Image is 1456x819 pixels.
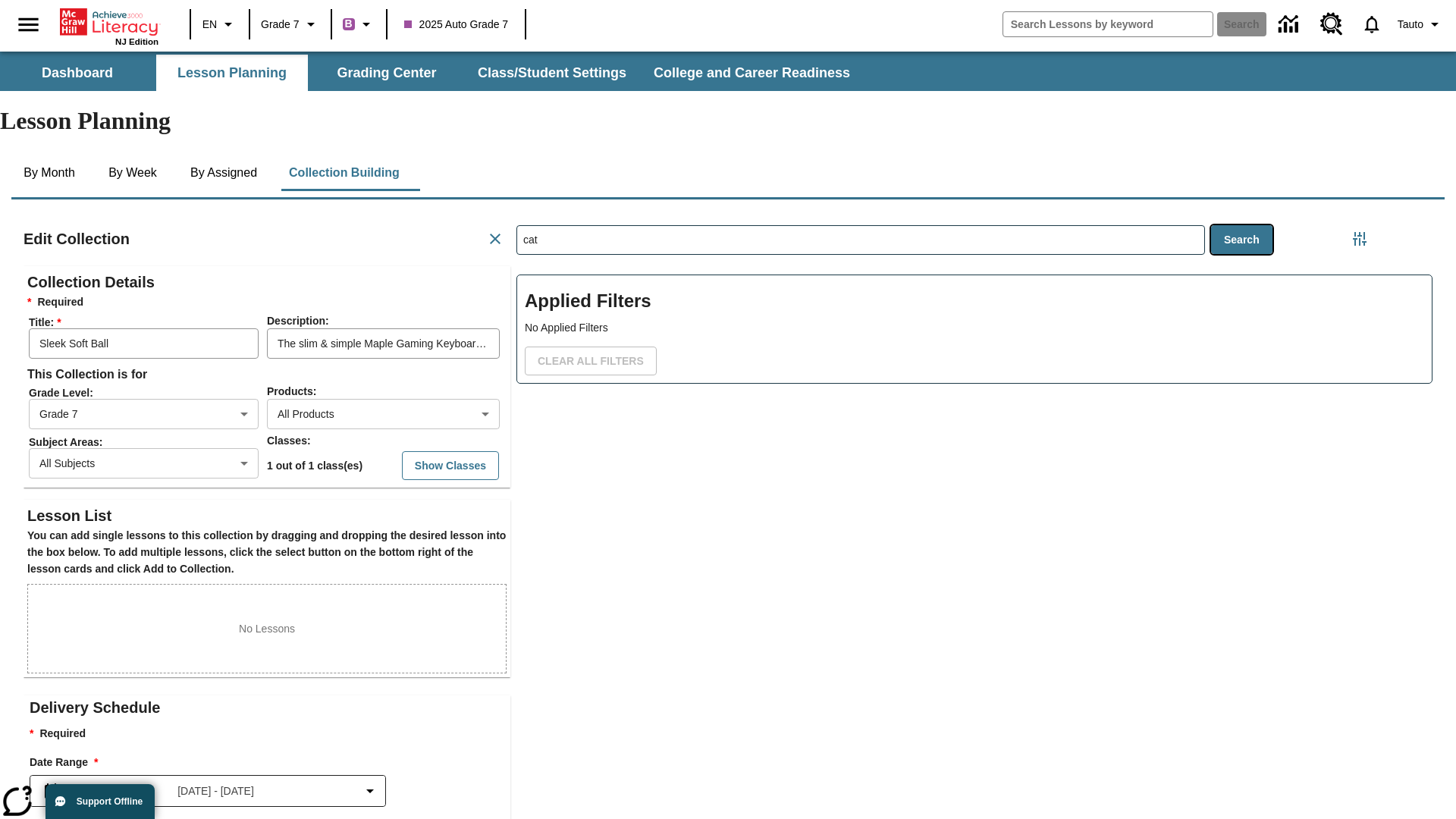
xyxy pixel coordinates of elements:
button: Boost Class color is purple. Change class color [337,11,381,38]
div: Applied Filters [516,275,1432,384]
button: Support Offline [45,784,155,819]
span: Title : [29,316,265,328]
h2: Edit Collection [24,227,130,251]
svg: Collapse Date Range Filter [361,782,379,800]
button: Language: EN, Select a language [196,11,244,38]
span: Subject Areas : [29,436,265,448]
span: Support Offline [77,796,143,807]
button: Lesson Planning [156,55,308,91]
span: [DATE] - [DATE] [177,783,254,799]
p: 1 out of 1 class(es) [267,458,362,474]
button: By Assigned [178,155,269,191]
input: search field [1003,12,1213,36]
span: EN [202,17,217,33]
button: Profile/Settings [1392,11,1450,38]
button: By Month [11,155,87,191]
a: Home [60,7,158,37]
h6: This Collection is for [27,364,507,385]
h2: Collection Details [27,270,507,294]
h6: You can add single lessons to this collection by dragging and dropping the desired lesson into th... [27,528,507,578]
h3: Date Range [30,755,510,771]
button: Open side menu [6,2,51,47]
h2: Lesson List [27,504,507,528]
h2: Delivery Schedule [30,695,510,720]
p: No Lessons [239,621,295,637]
button: Dashboard [2,55,153,91]
span: NJ Edition [115,37,158,46]
a: Resource Center, Will open in new tab [1311,4,1352,45]
span: Grade Level : [29,387,265,399]
h2: Applied Filters [525,283,1424,320]
span: B [345,14,353,33]
span: Tauto [1398,17,1423,33]
button: Filters Side menu [1345,224,1375,254]
div: All Products [267,399,500,429]
span: Description : [267,315,329,327]
button: Select the date range menu item [36,782,379,800]
input: Search Lessons By Keyword [517,226,1204,254]
button: Grade: Grade 7, Select a grade [255,11,326,38]
button: Class/Student Settings [466,55,639,91]
span: Grade 7 [261,17,300,33]
div: All Subjects [29,448,259,479]
button: Cancel [480,224,510,254]
a: Notifications [1352,5,1392,44]
button: College and Career Readiness [642,55,862,91]
div: Grade 7 [29,399,259,429]
span: 2025 Auto Grade 7 [404,17,509,33]
button: Show Classes [402,451,499,481]
span: Classes : [267,435,311,447]
p: No Applied Filters [525,320,1424,336]
p: Required [30,726,510,742]
button: Grading Center [311,55,463,91]
div: Home [60,5,158,46]
input: Description [267,328,500,359]
h6: Required [27,294,507,311]
span: Products : [267,385,316,397]
button: Collection Building [277,155,412,191]
button: Search [1211,225,1272,255]
a: Data Center [1269,4,1311,45]
button: By Week [95,155,171,191]
input: Title [29,328,259,359]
